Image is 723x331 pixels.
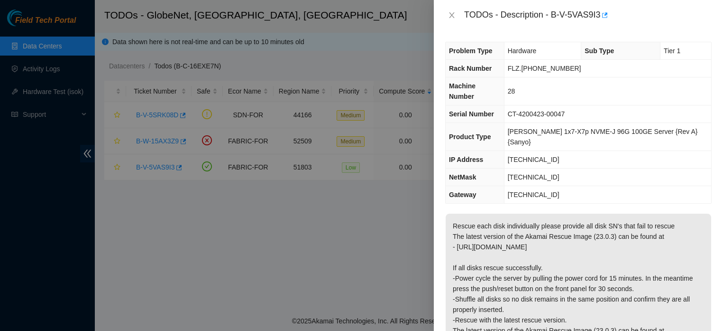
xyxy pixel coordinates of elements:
span: Sub Type [585,47,614,55]
span: [TECHNICAL_ID] [508,156,559,163]
span: NetMask [449,173,476,181]
span: Problem Type [449,47,493,55]
span: [TECHNICAL_ID] [508,191,559,199]
button: Close [445,11,458,20]
span: close [448,11,456,19]
span: IP Address [449,156,483,163]
span: Machine Number [449,82,476,100]
span: Serial Number [449,110,494,118]
span: [TECHNICAL_ID] [508,173,559,181]
span: Gateway [449,191,476,199]
div: TODOs - Description - B-V-5VAS9I3 [464,8,712,23]
span: FLZ.[PHONE_NUMBER] [508,65,581,72]
span: Rack Number [449,65,492,72]
span: [PERSON_NAME] 1x7-X7p NVME-J 96G 100GE Server {Rev A}{Sanyo} [508,128,698,146]
span: 28 [508,87,515,95]
span: CT-4200423-00047 [508,110,565,118]
span: Tier 1 [664,47,680,55]
span: Product Type [449,133,491,141]
span: Hardware [508,47,537,55]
